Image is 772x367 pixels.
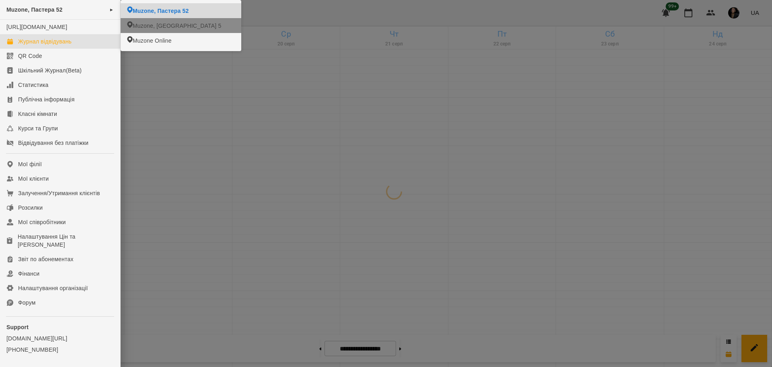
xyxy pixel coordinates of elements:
span: Muzone, Пастера 52 [133,7,189,15]
div: Шкільний Журнал(Beta) [18,66,82,74]
div: Розсилки [18,204,43,212]
span: Muzone Online [133,37,172,45]
div: Публічна інформація [18,95,74,103]
a: [DOMAIN_NAME][URL] [6,334,114,342]
div: Налаштування Цін та [PERSON_NAME] [18,233,114,249]
div: QR Code [18,52,42,60]
div: Мої співробітники [18,218,66,226]
div: Налаштування організації [18,284,88,292]
div: Залучення/Утримання клієнтів [18,189,100,197]
div: Форум [18,299,36,307]
span: Muzone, Пастера 52 [6,6,63,13]
a: [PHONE_NUMBER] [6,346,114,354]
div: Мої філії [18,160,42,168]
span: ► [109,6,114,13]
span: Muzone, [GEOGRAPHIC_DATA] 5 [133,22,221,30]
div: Звіт по абонементах [18,255,74,263]
div: Класні кімнати [18,110,57,118]
div: Відвідування без платіжки [18,139,88,147]
div: Фінанси [18,270,39,278]
p: Support [6,323,114,331]
div: Курси та Групи [18,124,58,132]
div: Журнал відвідувань [18,37,72,45]
a: [URL][DOMAIN_NAME] [6,24,67,30]
div: Мої клієнти [18,175,49,183]
div: Статистика [18,81,49,89]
